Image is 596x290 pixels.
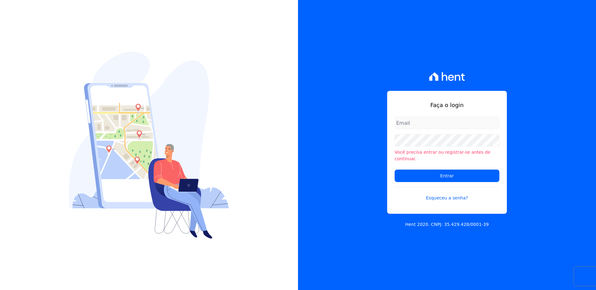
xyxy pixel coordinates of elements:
[405,221,489,228] p: Hent 2020. CNPJ: 35.429.428/0001-39
[395,149,499,162] li: Você precisa entrar ou registrar-se antes de continuar.
[395,117,499,129] input: Email
[395,170,499,182] input: Entrar
[395,187,499,201] a: Esqueceu a senha?
[395,101,499,109] h1: Faça o login
[69,52,229,239] img: Login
